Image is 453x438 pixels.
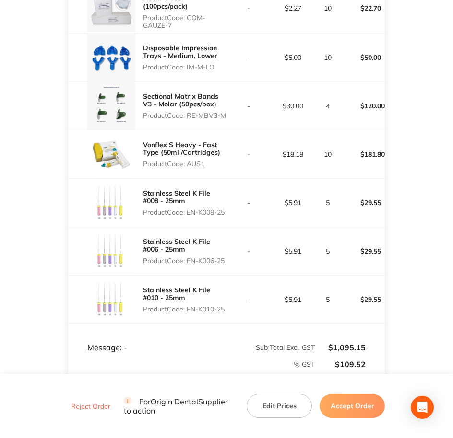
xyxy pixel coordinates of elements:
[143,237,210,254] a: Stainless Steel K File #006 - 25mm
[272,4,315,12] p: $2.27
[143,160,226,168] p: Product Code: AUS1
[272,247,315,255] p: $5.91
[143,112,226,119] p: Product Code: RE-MBV3-M
[316,360,366,369] p: $109.52
[124,397,236,415] p: For Origin Dental Supplier to action
[341,191,385,214] p: $29.55
[227,344,315,351] p: Sub Total Excl. GST
[143,257,226,265] p: Product Code: EN-K006-25
[316,296,340,303] p: 5
[143,14,226,29] p: Product Code: COM-GAUZE-7
[227,296,271,303] p: -
[272,102,315,110] p: $30.00
[272,54,315,61] p: $5.00
[316,54,340,61] p: 10
[227,199,271,207] p: -
[87,227,135,275] img: aWZkMHc2eQ
[316,343,366,352] p: $1,095.15
[272,296,315,303] p: $5.91
[143,286,210,302] a: Stainless Steel K File #010 - 25mm
[69,360,315,368] p: % GST
[143,305,226,313] p: Product Code: EN-K010-25
[341,240,385,263] p: $29.55
[87,276,135,323] img: ZmhyN2gxaA
[143,92,218,108] a: Sectional Matrix Bands V3 - Molar (50pcs/box)
[341,288,385,311] p: $29.55
[341,46,385,69] p: $50.00
[143,140,220,157] a: Vonflex S Heavy - Fast Type (50ml /Cartridges)
[272,199,315,207] p: $5.91
[341,143,385,166] p: $181.80
[87,130,135,178] img: enhoYXJ0Yg
[227,4,271,12] p: -
[68,402,113,411] button: Reject Order
[143,189,210,205] a: Stainless Steel K File #008 - 25mm
[316,247,340,255] p: 5
[143,44,217,60] a: Disposable Impression Trays - Medium, Lower
[316,102,340,110] p: 4
[227,247,271,255] p: -
[227,150,271,158] p: -
[227,102,271,110] p: -
[87,179,135,227] img: azNjbWdxYQ
[320,394,385,418] button: Accept Order
[87,82,135,130] img: b3owc2prcg
[411,396,434,419] div: Open Intercom Messenger
[143,63,226,71] p: Product Code: IM-M-LO
[272,150,315,158] p: $18.18
[227,54,271,61] p: -
[341,94,385,117] p: $120.00
[143,208,226,216] p: Product Code: EN-K008-25
[87,34,135,81] img: Zmlzc2kzOQ
[316,199,340,207] p: 5
[68,323,226,352] td: Message: -
[316,150,340,158] p: 10
[247,394,312,418] button: Edit Prices
[316,4,340,12] p: 10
